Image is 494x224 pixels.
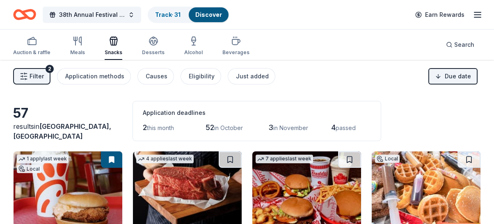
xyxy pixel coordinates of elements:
[428,68,478,85] button: Due date
[59,10,125,20] span: 38th Annual Festival of Trees
[57,68,131,85] button: Application methods
[181,68,221,85] button: Eligibility
[46,65,54,73] div: 2
[155,11,181,18] a: Track· 31
[184,49,203,56] div: Alcohol
[13,122,111,140] span: [GEOGRAPHIC_DATA], [GEOGRAPHIC_DATA]
[268,123,273,132] span: 3
[206,123,214,132] span: 52
[331,123,336,132] span: 4
[17,165,41,173] div: Local
[17,155,69,163] div: 1 apply last week
[70,33,85,60] button: Meals
[43,7,141,23] button: 38th Annual Festival of Trees
[142,33,165,60] button: Desserts
[189,71,215,81] div: Eligibility
[195,11,222,18] a: Discover
[143,123,147,132] span: 2
[13,5,36,24] a: Home
[336,124,356,131] span: passed
[13,122,111,140] span: in
[105,49,122,56] div: Snacks
[184,33,203,60] button: Alcohol
[375,155,400,163] div: Local
[143,108,371,118] div: Application deadlines
[13,121,123,141] div: results
[136,155,194,163] div: 4 applies last week
[148,7,229,23] button: Track· 31Discover
[70,49,85,56] div: Meals
[222,49,249,56] div: Beverages
[236,71,269,81] div: Just added
[147,124,174,131] span: this month
[410,7,469,22] a: Earn Rewards
[222,33,249,60] button: Beverages
[30,71,44,81] span: Filter
[445,71,471,81] span: Due date
[273,124,308,131] span: in November
[454,40,474,50] span: Search
[214,124,243,131] span: in October
[13,49,50,56] div: Auction & raffle
[137,68,174,85] button: Causes
[142,49,165,56] div: Desserts
[13,33,50,60] button: Auction & raffle
[65,71,124,81] div: Application methods
[228,68,275,85] button: Just added
[13,68,50,85] button: Filter2
[439,37,481,53] button: Search
[256,155,313,163] div: 7 applies last week
[105,33,122,60] button: Snacks
[13,105,123,121] div: 57
[146,71,167,81] div: Causes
